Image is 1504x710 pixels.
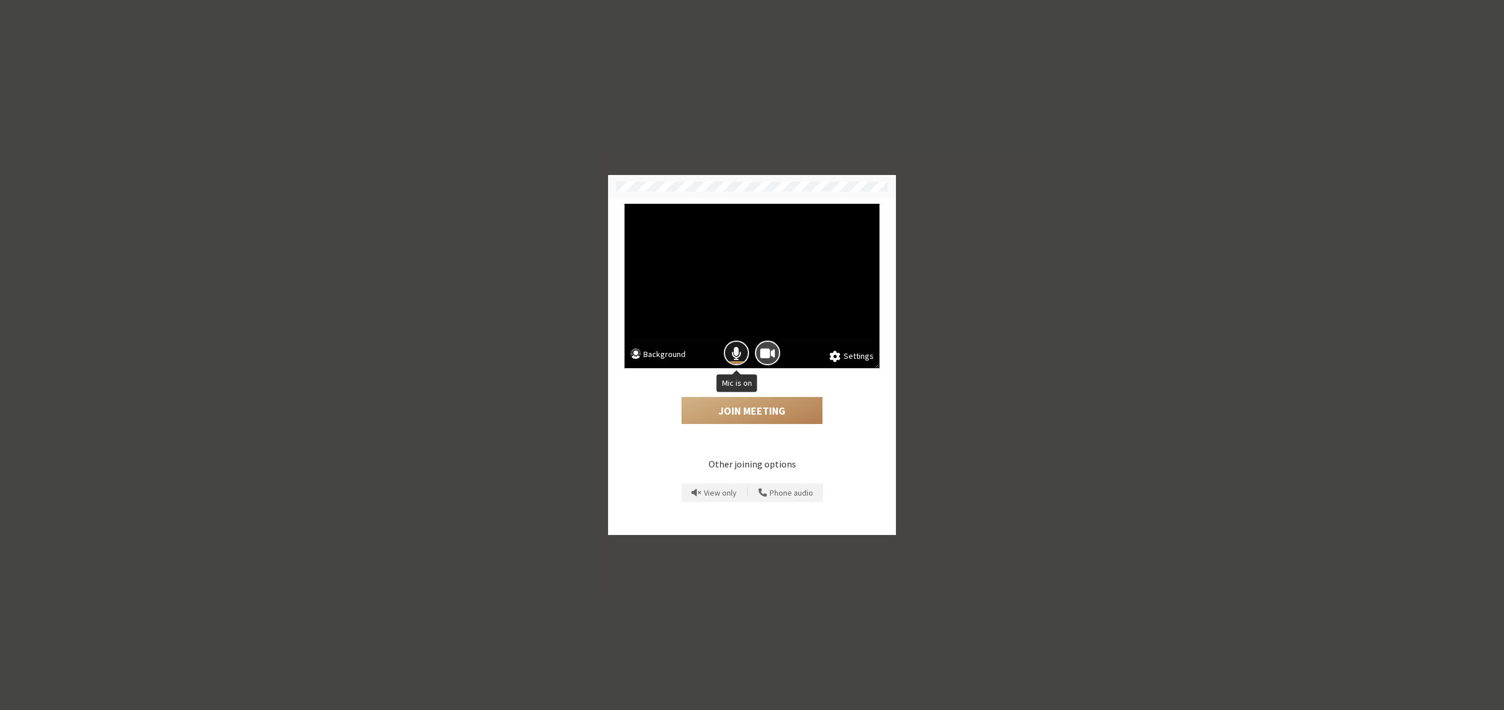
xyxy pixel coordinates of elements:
button: Camera is on [755,341,780,366]
span: Phone audio [770,489,813,497]
button: Mic is on [724,341,749,366]
button: Prevent echo when there is already an active mic and speaker in the room. [687,483,741,502]
span: View only [704,489,737,497]
button: Use your phone for mic and speaker while you view the meeting on this device. [754,483,817,502]
button: Settings [830,350,874,363]
span: | [747,485,748,500]
button: Join Meeting [681,397,822,424]
button: Background [630,348,686,363]
p: Other joining options [625,457,879,471]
